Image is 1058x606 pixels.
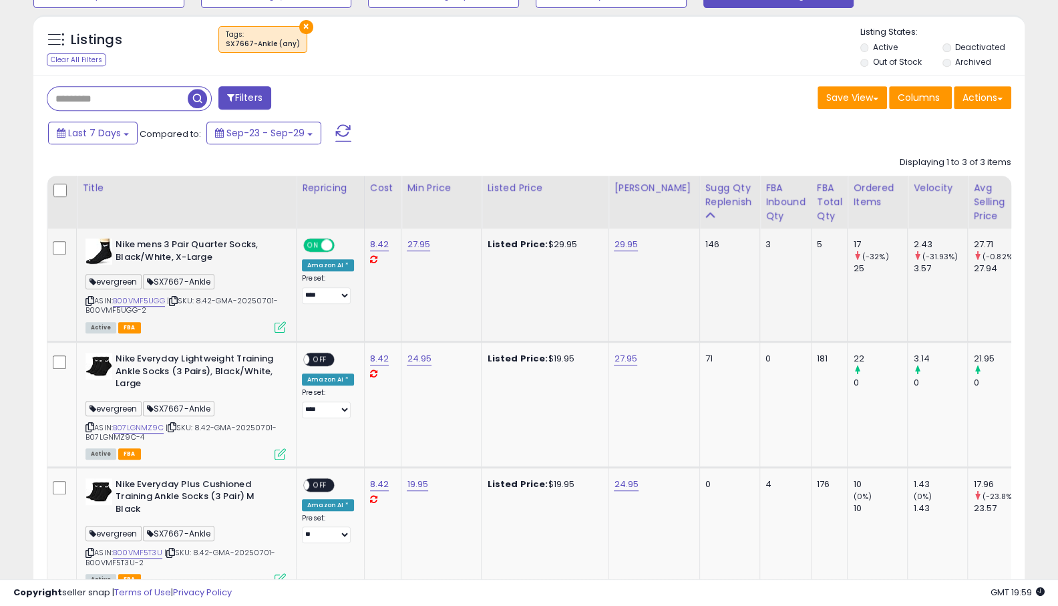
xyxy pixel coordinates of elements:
[333,240,354,251] span: OFF
[113,422,164,434] a: B07LGNMZ9C
[13,586,62,599] strong: Copyright
[983,251,1016,262] small: (-0.82%)
[487,238,548,251] b: Listed Price:
[370,352,389,365] a: 8.42
[85,239,286,331] div: ASIN:
[487,352,548,365] b: Listed Price:
[900,156,1011,169] div: Displaying 1 to 3 of 3 items
[299,20,313,34] button: ×
[862,251,889,262] small: (-32%)
[85,353,112,380] img: 41+1c4FiwDL._SL40_.jpg
[955,41,1005,53] label: Deactivated
[955,56,991,67] label: Archived
[302,514,354,544] div: Preset:
[913,502,967,514] div: 1.43
[85,526,142,541] span: evergreen
[85,239,112,265] img: 41wdDfpzXEL._SL40_.jpg
[82,181,291,195] div: Title
[226,126,305,140] span: Sep-23 - Sep-29
[487,353,598,365] div: $19.95
[954,86,1011,109] button: Actions
[218,86,271,110] button: Filters
[118,322,141,333] span: FBA
[370,181,396,195] div: Cost
[913,353,967,365] div: 3.14
[226,39,300,49] div: SX7667-Ankle (any)
[305,240,321,251] span: ON
[302,259,354,271] div: Amazon AI *
[85,353,286,458] div: ASIN:
[853,502,907,514] div: 10
[817,478,838,490] div: 176
[889,86,952,109] button: Columns
[370,478,389,491] a: 8.42
[853,263,907,275] div: 25
[973,239,1027,251] div: 27.71
[85,322,116,333] span: All listings currently available for purchase on Amazon
[302,274,354,304] div: Preset:
[973,263,1027,275] div: 27.94
[913,377,967,389] div: 0
[309,354,331,365] span: OFF
[860,26,1025,39] p: Listing States:
[983,491,1015,502] small: (-23.8%)
[68,126,121,140] span: Last 7 Days
[991,586,1045,599] span: 2025-10-7 19:59 GMT
[487,239,598,251] div: $29.95
[47,53,106,66] div: Clear All Filters
[765,181,806,223] div: FBA inbound Qty
[973,353,1027,365] div: 21.95
[705,353,750,365] div: 71
[206,122,321,144] button: Sep-23 - Sep-29
[302,181,359,195] div: Repricing
[118,448,141,460] span: FBA
[973,377,1027,389] div: 0
[113,295,165,307] a: B00VMF5UGG
[309,479,331,490] span: OFF
[143,401,215,416] span: SX7667-Ankle
[973,181,1022,223] div: Avg Selling Price
[487,478,598,490] div: $19.95
[143,526,215,541] span: SX7667-Ankle
[407,181,476,195] div: Min Price
[85,274,142,289] span: evergreen
[853,239,907,251] div: 17
[913,263,967,275] div: 3.57
[614,478,639,491] a: 24.95
[853,181,902,209] div: Ordered Items
[85,547,275,567] span: | SKU: 8.42-GMA-20250701-B00VMF5T3U-2
[817,181,842,223] div: FBA Total Qty
[116,478,278,519] b: Nike Everyday Plus Cushioned Training Ankle Socks (3 Pair) M Black
[407,352,431,365] a: 24.95
[922,251,958,262] small: (-31.93%)
[913,491,932,502] small: (0%)
[116,353,278,394] b: Nike Everyday Lightweight Training Ankle Socks (3 Pairs), Black/White, Large
[913,239,967,251] div: 2.43
[705,239,750,251] div: 146
[853,377,907,389] div: 0
[765,239,801,251] div: 3
[407,238,430,251] a: 27.95
[116,239,278,267] b: Nike mens 3 Pair Quarter Socks, Black/White, X-Large
[85,295,278,315] span: | SKU: 8.42-GMA-20250701-B00VMF5UGG-2
[973,502,1027,514] div: 23.57
[853,478,907,490] div: 10
[85,401,142,416] span: evergreen
[114,586,171,599] a: Terms of Use
[913,181,962,195] div: Velocity
[765,478,801,490] div: 4
[13,587,232,599] div: seller snap | |
[71,31,122,49] h5: Listings
[226,29,300,49] span: Tags :
[113,547,162,559] a: B00VMF5T3U
[173,586,232,599] a: Privacy Policy
[48,122,138,144] button: Last 7 Days
[817,353,838,365] div: 181
[85,478,112,505] img: 41+1c4FiwDL._SL40_.jpg
[699,176,760,229] th: Please note that this number is a calculation based on your required days of coverage and your ve...
[85,448,116,460] span: All listings currently available for purchase on Amazon
[487,478,548,490] b: Listed Price:
[853,491,872,502] small: (0%)
[765,353,801,365] div: 0
[614,238,638,251] a: 29.95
